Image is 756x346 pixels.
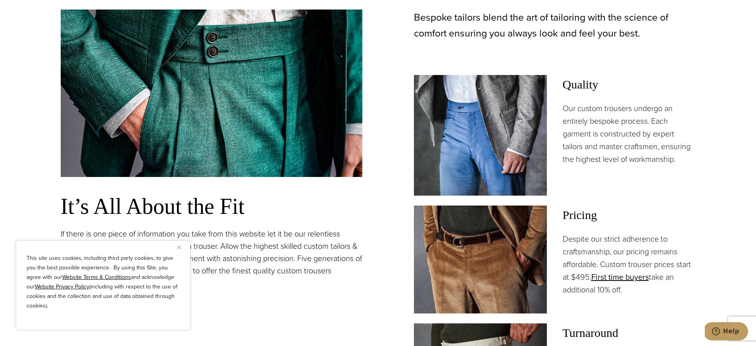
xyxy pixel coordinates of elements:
p: Despite our strict adherence to craftsmanship, our pricing remains affordable. Custom trouser pri... [563,233,696,296]
img: Client wearing brown corduroy custom made dress trousers fabric by Holland & Sherry. [414,206,547,313]
img: Client in light blue solid custom trousers. Faric by Ermenegildo Zegna [414,75,547,196]
a: Website Terms & Conditions [62,273,131,281]
p: Bespoke tailors blend the art of tailoring with the science of comfort ensuring you always look a... [414,10,696,41]
a: Website Privacy Policy [35,283,89,291]
a: First time buyers [591,271,649,283]
iframe: Opens a widget where you can chat to one of our agents [705,322,748,342]
img: Loro Piana green custom made trousers with 2 inch waistband extended 2 button closure. [61,10,362,177]
button: Close [177,242,187,252]
p: If there is one piece of information you take from this website let it be our relentless dedicati... [61,228,362,289]
h3: It’s All About the Fit [61,193,362,220]
span: Turnaround [563,323,696,342]
span: Pricing [563,206,696,225]
p: This site uses cookies, including third party cookies, to give you the best possible experience. ... [27,254,180,311]
img: Close [177,246,181,249]
span: Quality [563,75,696,94]
p: Our custom trousers undergo an entirely bespoke process. Each garment is constructed by expert ta... [563,102,696,165]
